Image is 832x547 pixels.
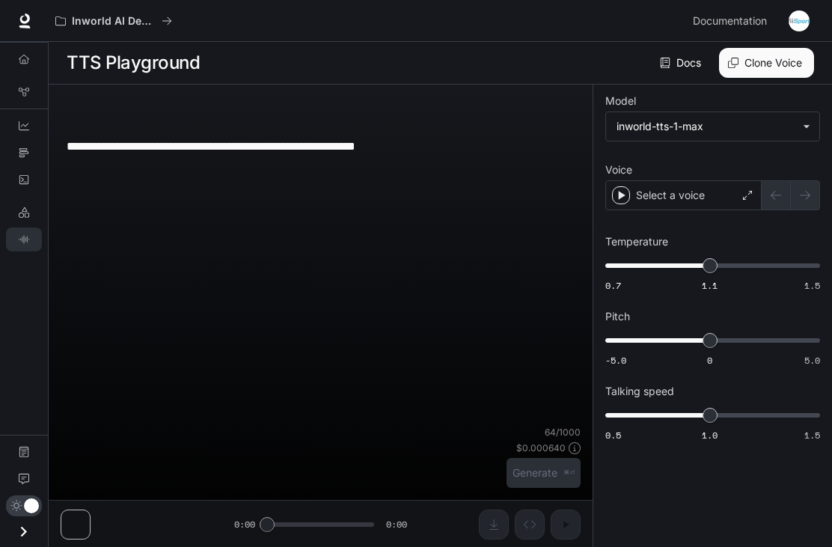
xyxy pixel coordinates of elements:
[605,96,636,106] p: Model
[789,10,810,31] img: User avatar
[24,497,39,513] span: Dark mode toggle
[7,516,40,547] button: Open drawer
[804,279,820,292] span: 1.5
[6,80,42,104] a: Graph Registry
[605,236,668,247] p: Temperature
[6,168,42,192] a: Logs
[617,119,795,134] div: inworld-tts-1-max
[605,311,630,322] p: Pitch
[605,279,621,292] span: 0.7
[516,441,566,454] p: $ 0.000640
[605,354,626,367] span: -5.0
[606,112,819,141] div: inworld-tts-1-max
[693,12,767,31] span: Documentation
[687,6,778,36] a: Documentation
[702,429,718,441] span: 1.0
[6,201,42,224] a: LLM Playground
[707,354,712,367] span: 0
[636,188,705,203] p: Select a voice
[605,386,674,397] p: Talking speed
[6,114,42,138] a: Dashboards
[6,227,42,251] a: TTS Playground
[72,15,156,28] p: Inworld AI Demos
[6,467,42,491] a: Feedback
[545,426,581,438] p: 64 / 1000
[702,279,718,292] span: 1.1
[784,6,814,36] button: User avatar
[804,354,820,367] span: 5.0
[6,141,42,165] a: Traces
[657,48,707,78] a: Docs
[719,48,814,78] button: Clone Voice
[6,440,42,464] a: Documentation
[6,47,42,71] a: Overview
[67,48,200,78] h1: TTS Playground
[804,429,820,441] span: 1.5
[49,6,179,36] button: All workspaces
[605,165,632,175] p: Voice
[605,429,621,441] span: 0.5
